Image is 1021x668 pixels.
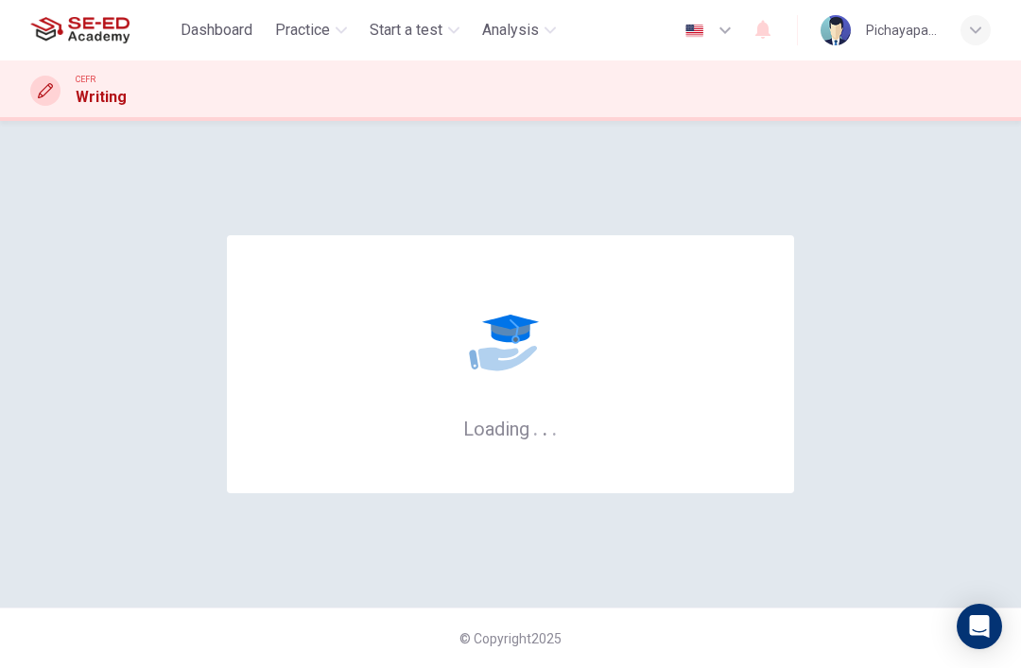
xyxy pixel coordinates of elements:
[76,73,95,86] span: CEFR
[542,411,548,442] h6: .
[268,13,355,47] button: Practice
[683,24,706,38] img: en
[459,631,562,646] span: © Copyright 2025
[370,19,442,42] span: Start a test
[475,13,563,47] button: Analysis
[482,19,539,42] span: Analysis
[362,13,467,47] button: Start a test
[866,19,938,42] div: Pichayapa Thongtan
[30,11,130,49] img: SE-ED Academy logo
[181,19,252,42] span: Dashboard
[532,411,539,442] h6: .
[821,15,851,45] img: Profile picture
[463,416,558,440] h6: Loading
[30,11,173,49] a: SE-ED Academy logo
[173,13,260,47] button: Dashboard
[957,604,1002,649] div: Open Intercom Messenger
[551,411,558,442] h6: .
[76,86,127,109] h1: Writing
[275,19,330,42] span: Practice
